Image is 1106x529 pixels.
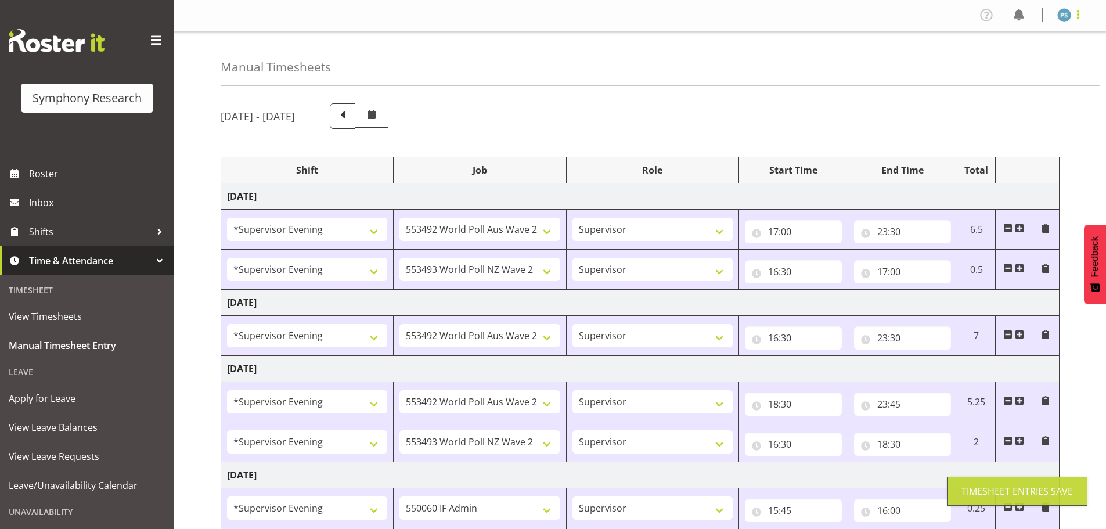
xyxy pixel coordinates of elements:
div: Symphony Research [33,89,142,107]
input: Click to select... [854,220,951,243]
span: View Leave Balances [9,419,165,436]
span: View Timesheets [9,308,165,325]
div: End Time [854,163,951,177]
h5: [DATE] - [DATE] [221,110,295,123]
span: Shifts [29,223,151,240]
input: Click to select... [745,220,842,243]
td: [DATE] [221,290,1060,316]
div: Role [572,163,733,177]
span: Feedback [1090,236,1100,277]
td: 2 [957,422,996,462]
input: Click to select... [745,326,842,350]
div: Leave [3,360,171,384]
td: [DATE] [221,356,1060,382]
div: Unavailability [3,500,171,524]
span: Leave/Unavailability Calendar [9,477,165,494]
input: Click to select... [854,433,951,456]
span: Inbox [29,194,168,211]
div: Job [399,163,560,177]
td: [DATE] [221,183,1060,210]
span: View Leave Requests [9,448,165,465]
span: Manual Timesheet Entry [9,337,165,354]
input: Click to select... [745,260,842,283]
img: Rosterit website logo [9,29,105,52]
td: 6.5 [957,210,996,250]
div: Start Time [745,163,842,177]
button: Feedback - Show survey [1084,225,1106,304]
span: Apply for Leave [9,390,165,407]
input: Click to select... [854,499,951,522]
a: Apply for Leave [3,384,171,413]
a: View Leave Requests [3,442,171,471]
h4: Manual Timesheets [221,60,331,74]
input: Click to select... [745,393,842,416]
div: Shift [227,163,387,177]
td: 0.25 [957,488,996,528]
div: Total [963,163,990,177]
td: [DATE] [221,462,1060,488]
a: View Timesheets [3,302,171,331]
span: Roster [29,165,168,182]
input: Click to select... [854,260,951,283]
a: View Leave Balances [3,413,171,442]
div: Timesheet [3,278,171,302]
input: Click to select... [745,433,842,456]
div: Timesheet Entries Save [961,484,1073,498]
a: Manual Timesheet Entry [3,331,171,360]
img: paul-s-stoneham1982.jpg [1057,8,1071,22]
span: Time & Attendance [29,252,151,269]
td: 7 [957,316,996,356]
input: Click to select... [745,499,842,522]
input: Click to select... [854,393,951,416]
td: 5.25 [957,382,996,422]
input: Click to select... [854,326,951,350]
td: 0.5 [957,250,996,290]
a: Leave/Unavailability Calendar [3,471,171,500]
